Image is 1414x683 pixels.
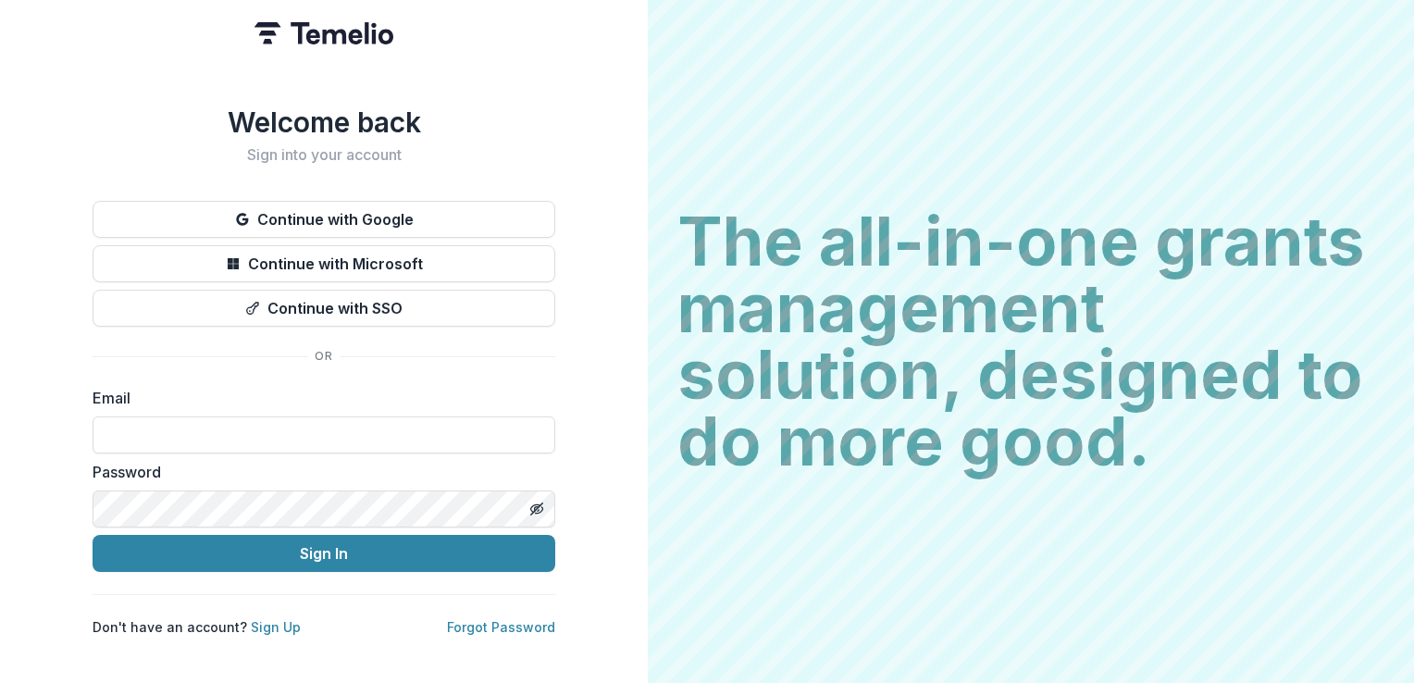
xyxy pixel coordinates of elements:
button: Continue with SSO [93,290,555,327]
a: Forgot Password [447,619,555,635]
button: Sign In [93,535,555,572]
p: Don't have an account? [93,617,301,637]
label: Email [93,387,544,409]
button: Continue with Google [93,201,555,238]
a: Sign Up [251,619,301,635]
h2: Sign into your account [93,146,555,164]
button: Toggle password visibility [522,494,552,524]
label: Password [93,461,544,483]
img: Temelio [254,22,393,44]
h1: Welcome back [93,106,555,139]
button: Continue with Microsoft [93,245,555,282]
